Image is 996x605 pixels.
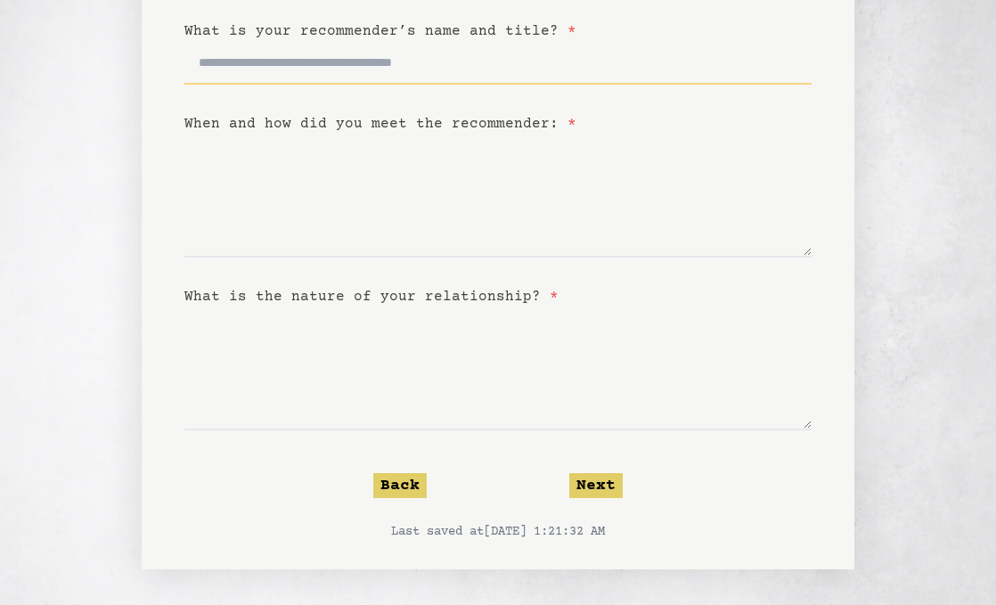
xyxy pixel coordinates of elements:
[184,23,576,39] label: What is your recommender’s name and title?
[184,116,576,132] label: When and how did you meet the recommender:
[569,473,623,498] button: Next
[373,473,427,498] button: Back
[184,289,559,305] label: What is the nature of your relationship?
[184,523,812,541] p: Last saved at [DATE] 1:21:32 AM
